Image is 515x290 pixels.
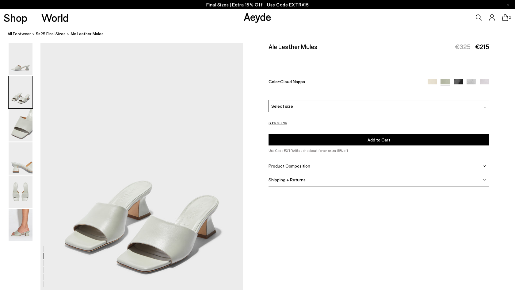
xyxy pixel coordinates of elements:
span: Navigate to /collections/ss25-final-sizes [267,2,309,7]
img: Ale Leather Mules - Image 3 [9,109,32,141]
img: Ale Leather Mules - Image 2 [9,76,32,108]
img: svg%3E [483,164,486,168]
a: 2 [502,14,508,21]
span: €325 [455,43,471,50]
span: Select size [271,103,293,109]
nav: breadcrumb [8,26,515,43]
a: Shop [4,12,27,23]
a: Ss25 Final Sizes [36,31,66,37]
span: €215 [475,43,489,50]
span: Ale Leather Mules [71,31,104,37]
img: Ale Leather Mules - Image 6 [9,209,32,241]
img: Ale Leather Mules - Image 4 [9,142,32,175]
span: Product Composition [269,163,310,168]
a: Aeyde [244,10,271,23]
span: Add to Cart [368,137,390,142]
div: Color: [269,79,420,86]
img: svg%3E [483,178,486,181]
h2: Ale Leather Mules [269,43,317,50]
p: Final Sizes | Extra 15% Off [206,1,309,9]
span: Ss25 Final Sizes [36,31,66,36]
button: Add to Cart [269,134,489,145]
p: Use Code EXTRA15 at checkout for an extra 15% off [269,148,489,153]
a: World [41,12,69,23]
span: Shipping + Returns [269,177,306,182]
img: Ale Leather Mules - Image 1 [9,43,32,75]
a: All Footwear [8,31,31,37]
img: Ale Leather Mules - Image 5 [9,176,32,208]
button: Size Guide [269,119,287,127]
span: 2 [508,16,511,19]
img: svg%3E [483,106,486,109]
span: Cloud Nappa [280,79,305,84]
